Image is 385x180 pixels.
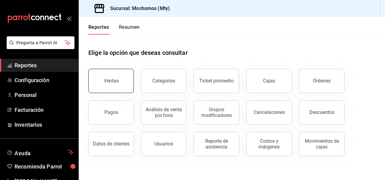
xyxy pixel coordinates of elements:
[313,78,331,84] div: Órdenes
[104,109,118,115] div: Pagos
[4,44,74,50] a: Pregunta a Parrot AI
[199,78,234,84] div: Ticket promedio
[88,100,134,125] button: Pagos
[154,141,173,147] div: Usuarios
[7,36,74,49] button: Pregunta a Parrot AI
[88,69,134,93] button: Ventas
[15,106,74,114] span: Facturación
[93,141,130,147] div: Datos de clientes
[254,109,285,115] div: Cancelaciones
[15,61,74,69] span: Reportes
[303,138,341,150] div: Movimientos de cajas
[194,69,239,93] button: Ticket promedio
[67,16,71,21] button: open_drawer_menu
[299,132,344,156] button: Movimientos de cajas
[194,132,239,156] button: Reporte de asistencia
[15,121,74,129] span: Inventarios
[16,40,65,46] span: Pregunta a Parrot AI
[309,109,334,115] div: Descuentos
[263,78,275,84] div: Cajas
[246,132,292,156] button: Costos y márgenes
[152,78,175,84] div: Categorías
[15,148,66,156] span: Ayuda
[119,24,140,35] button: Resumen
[198,107,235,118] div: Grupos modificadores
[15,76,74,84] span: Configuración
[105,5,170,12] h3: Sucursal: Mochomos (Mty)
[141,132,186,156] button: Usuarios
[246,100,292,125] button: Cancelaciones
[141,100,186,125] button: Análisis de venta por hora
[88,24,140,35] div: navigation tabs
[250,138,288,150] div: Costos y márgenes
[198,138,235,150] div: Reporte de asistencia
[104,78,119,84] div: Ventas
[299,100,344,125] button: Descuentos
[15,162,74,171] span: Recomienda Parrot
[194,100,239,125] button: Grupos modificadores
[246,69,292,93] button: Cajas
[141,69,186,93] button: Categorías
[15,91,74,99] span: Personal
[88,132,134,156] button: Datos de clientes
[88,24,109,35] button: Reportes
[145,107,183,118] div: Análisis de venta por hora
[88,48,188,57] h1: Elige la opción que deseas consultar
[299,69,344,93] button: Órdenes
